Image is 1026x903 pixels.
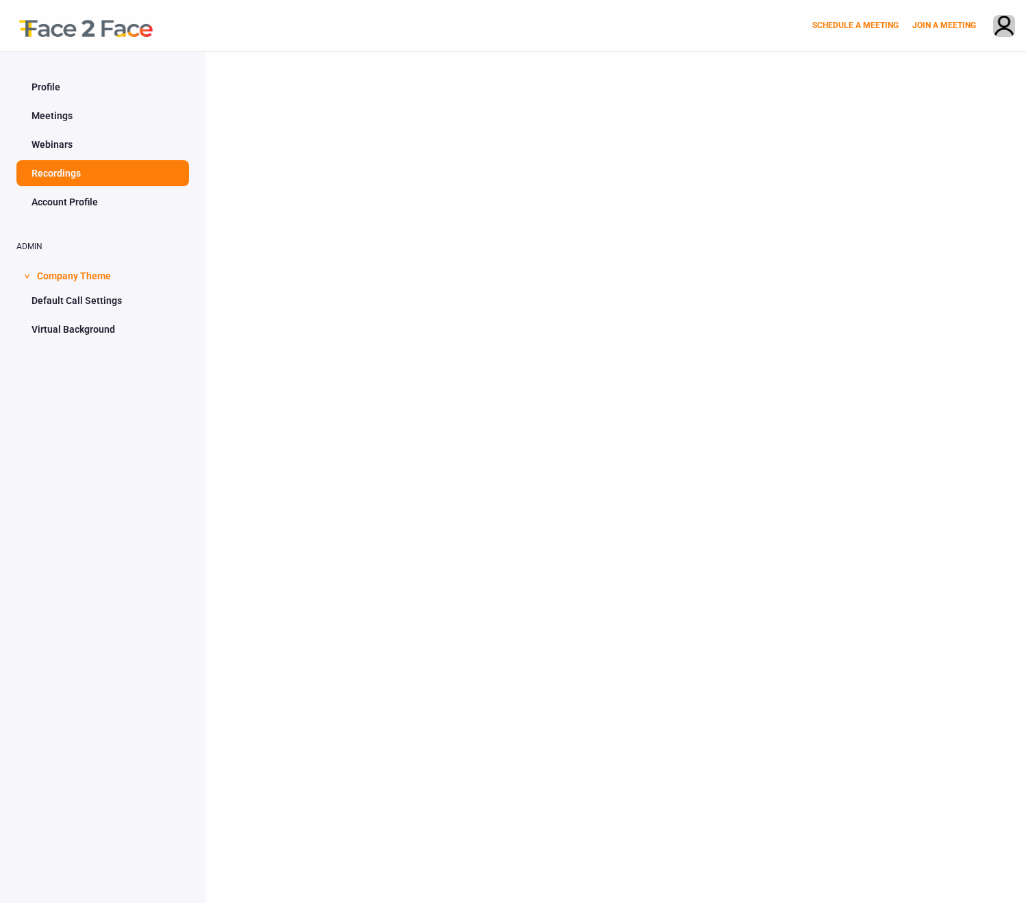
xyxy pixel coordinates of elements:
[16,242,189,251] h2: ADMIN
[16,288,189,314] a: Default Call Settings
[16,160,189,186] a: Recordings
[16,189,189,215] a: Account Profile
[20,274,34,279] span: >
[16,103,189,129] a: Meetings
[37,262,111,288] span: Company Theme
[16,74,189,100] a: Profile
[994,16,1014,38] img: avatar.710606db.png
[16,316,189,342] a: Virtual Background
[812,21,899,30] a: SCHEDULE A MEETING
[16,131,189,157] a: Webinars
[912,21,976,30] a: JOIN A MEETING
